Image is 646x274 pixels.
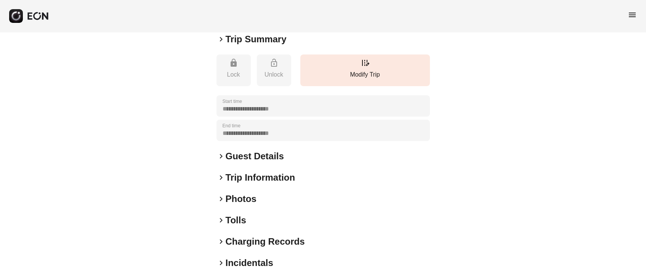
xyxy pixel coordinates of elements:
[226,33,287,45] h2: Trip Summary
[226,193,256,205] h2: Photos
[226,150,284,162] h2: Guest Details
[628,10,637,19] span: menu
[216,237,226,246] span: keyboard_arrow_right
[226,236,305,248] h2: Charging Records
[216,258,226,268] span: keyboard_arrow_right
[216,173,226,182] span: keyboard_arrow_right
[216,35,226,44] span: keyboard_arrow_right
[361,58,370,67] span: edit_road
[304,70,426,79] p: Modify Trip
[216,194,226,203] span: keyboard_arrow_right
[226,214,246,226] h2: Tolls
[226,171,295,184] h2: Trip Information
[300,54,430,86] button: Modify Trip
[216,152,226,161] span: keyboard_arrow_right
[226,257,273,269] h2: Incidentals
[216,216,226,225] span: keyboard_arrow_right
